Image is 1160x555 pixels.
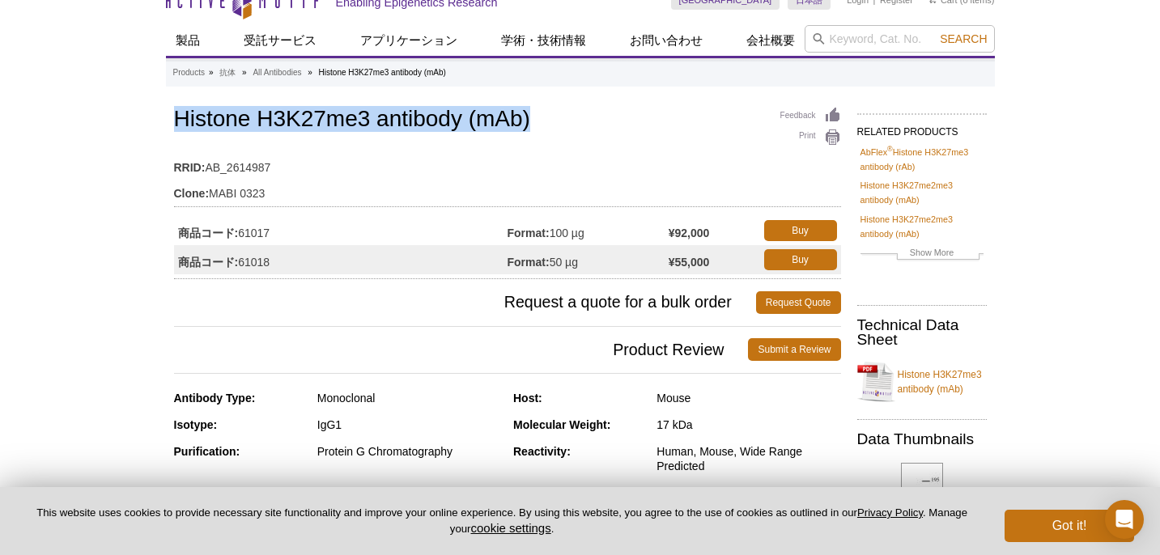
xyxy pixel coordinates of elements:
[935,32,992,46] button: Search
[174,392,256,405] strong: Antibody Type:
[764,220,837,241] a: Buy
[860,145,984,174] a: AbFlex®Histone H3K27me3 antibody (rAb)
[669,226,710,240] strong: ¥92,000
[219,66,236,80] a: 抗体
[174,338,749,361] span: Product Review
[940,32,987,45] span: Search
[508,226,550,240] strong: Format:
[174,150,841,176] td: AB_2614987
[174,176,841,202] td: MABI 0323
[317,391,501,405] div: Monoclonal
[857,318,987,347] h2: Technical Data Sheet
[470,521,550,535] button: cookie settings
[319,68,446,77] li: Histone H3K27me3 antibody (mAb)
[178,226,239,240] strong: 商品コード:
[174,107,841,134] h1: Histone H3K27me3 antibody (mAb)
[860,212,984,241] a: Histone H3K27me2me3 antibody (mAb)
[508,245,669,274] td: 50 µg
[756,291,841,314] a: Request Quote
[737,25,805,56] a: 会社概要
[669,255,710,269] strong: ¥55,000
[253,66,301,80] a: All Antibodies
[174,160,206,175] strong: RRID:
[857,113,987,142] h2: RELATED PRODUCTS
[308,68,312,77] li: »
[857,358,987,406] a: Histone H3K27me3 antibody (mAb)
[887,145,893,153] sup: ®
[805,25,995,53] input: Keyword, Cat. No.
[860,245,984,264] a: Show More
[234,25,326,56] a: 受託サービス
[351,25,467,56] a: アプリケーション
[178,255,239,269] strong: 商品コード:
[174,186,210,201] strong: Clone:
[1005,510,1134,542] button: Got it!
[508,255,550,269] strong: Format:
[780,107,841,125] a: Feedback
[857,432,987,447] h2: Data Thumbnails
[748,338,840,361] a: Submit a Review
[26,506,978,536] p: This website uses cookies to provide necessary site functionality and improve your online experie...
[317,417,501,432] div: IgG1
[174,216,508,245] td: 61017
[173,66,205,80] a: Products
[513,392,542,405] strong: Host:
[513,418,610,431] strong: Molecular Weight:
[508,216,669,245] td: 100 µg
[780,129,841,146] a: Print
[860,178,984,207] a: Histone H3K27me2me3 antibody (mAb)
[174,291,756,314] span: Request a quote for a bulk order
[242,68,247,77] li: »
[1105,500,1144,539] div: Open Intercom Messenger
[174,445,240,458] strong: Purification:
[620,25,712,56] a: お問い合わせ
[491,25,596,56] a: 学術・技術情報
[317,444,501,459] div: Protein G Chromatography
[857,506,923,519] a: Privacy Policy
[656,417,840,432] div: 17 kDa
[174,418,218,431] strong: Isotype:
[656,444,840,473] div: Human, Mouse, Wide Range Predicted
[656,391,840,405] div: Mouse
[764,249,837,270] a: Buy
[174,245,508,274] td: 61018
[166,25,210,56] a: 製品
[513,445,571,458] strong: Reactivity:
[209,68,214,77] li: »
